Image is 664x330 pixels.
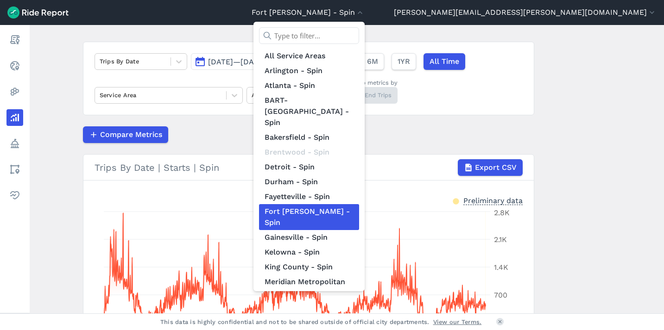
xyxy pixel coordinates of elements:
a: All Service Areas [259,49,359,63]
a: Durham - Spin [259,174,359,189]
a: Kelowna - Spin [259,245,359,260]
a: Gainesville - Spin [259,230,359,245]
a: Detroit - Spin [259,160,359,174]
a: Atlanta - Spin [259,78,359,93]
a: King County - Spin [259,260,359,274]
a: Arlington - Spin [259,63,359,78]
a: Meridian Metropolitan District - Spin [259,274,359,300]
div: Brentwood - Spin [259,145,359,160]
input: Type to filter... [259,27,359,44]
a: BART- [GEOGRAPHIC_DATA] - Spin [259,93,359,130]
a: Bakersfield - Spin [259,130,359,145]
a: Fayetteville - Spin [259,189,359,204]
a: Fort [PERSON_NAME] - Spin [259,204,359,230]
